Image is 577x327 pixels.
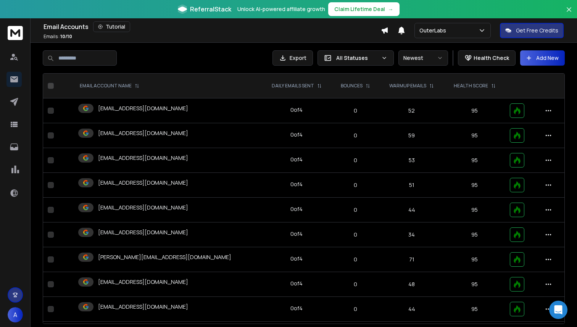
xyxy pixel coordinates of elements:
[290,180,303,188] div: 0 of 4
[379,272,444,297] td: 48
[379,222,444,247] td: 34
[564,5,574,23] button: Close banner
[93,21,130,32] button: Tutorial
[444,198,505,222] td: 95
[336,54,378,62] p: All Statuses
[98,179,188,187] p: [EMAIL_ADDRESS][DOMAIN_NAME]
[44,21,381,32] div: Email Accounts
[474,54,509,62] p: Health Check
[379,297,444,322] td: 44
[379,247,444,272] td: 71
[444,173,505,198] td: 95
[337,206,375,214] p: 0
[389,83,426,89] p: WARMUP EMAILS
[8,307,23,322] button: A
[454,83,488,89] p: HEALTH SCORE
[337,156,375,164] p: 0
[290,106,303,114] div: 0 of 4
[549,301,567,319] div: Open Intercom Messenger
[379,98,444,123] td: 52
[388,5,393,13] span: →
[500,23,564,38] button: Get Free Credits
[341,83,363,89] p: BOUNCES
[98,229,188,236] p: [EMAIL_ADDRESS][DOMAIN_NAME]
[444,222,505,247] td: 95
[516,27,558,34] p: Get Free Credits
[290,255,303,263] div: 0 of 4
[237,5,325,13] p: Unlock AI-powered affiliate growth
[419,27,449,34] p: OuterLabs
[337,231,375,238] p: 0
[190,5,231,14] span: ReferralStack
[272,50,313,66] button: Export
[458,50,516,66] button: Health Check
[337,107,375,114] p: 0
[98,154,188,162] p: [EMAIL_ADDRESS][DOMAIN_NAME]
[444,247,505,272] td: 95
[444,123,505,148] td: 95
[98,105,188,112] p: [EMAIL_ADDRESS][DOMAIN_NAME]
[337,181,375,189] p: 0
[337,256,375,263] p: 0
[444,272,505,297] td: 95
[80,83,139,89] div: EMAIL ACCOUNT NAME
[337,280,375,288] p: 0
[98,253,231,261] p: [PERSON_NAME][EMAIL_ADDRESS][DOMAIN_NAME]
[379,173,444,198] td: 51
[398,50,448,66] button: Newest
[379,123,444,148] td: 59
[98,278,188,286] p: [EMAIL_ADDRESS][DOMAIN_NAME]
[444,98,505,123] td: 95
[98,303,188,311] p: [EMAIL_ADDRESS][DOMAIN_NAME]
[290,156,303,163] div: 0 of 4
[444,148,505,173] td: 95
[444,297,505,322] td: 95
[328,2,400,16] button: Claim Lifetime Deal→
[379,198,444,222] td: 44
[290,205,303,213] div: 0 of 4
[337,305,375,313] p: 0
[337,132,375,139] p: 0
[44,34,72,40] p: Emails :
[290,131,303,139] div: 0 of 4
[290,230,303,238] div: 0 of 4
[98,129,188,137] p: [EMAIL_ADDRESS][DOMAIN_NAME]
[272,83,314,89] p: DAILY EMAILS SENT
[98,204,188,211] p: [EMAIL_ADDRESS][DOMAIN_NAME]
[379,148,444,173] td: 53
[290,280,303,287] div: 0 of 4
[60,33,72,40] span: 10 / 10
[520,50,565,66] button: Add New
[290,304,303,312] div: 0 of 4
